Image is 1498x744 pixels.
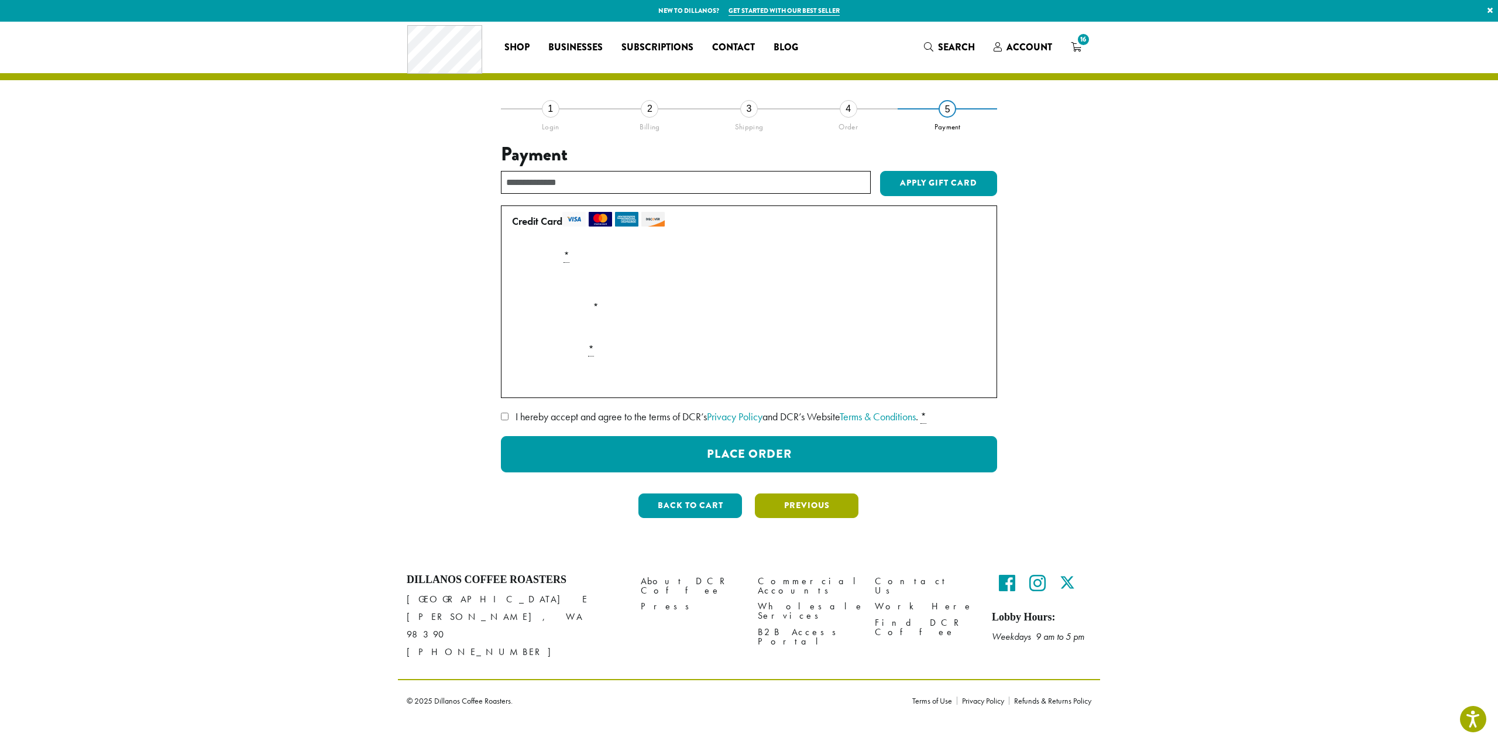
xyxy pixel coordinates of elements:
[407,574,623,587] h4: Dillanos Coffee Roasters
[564,249,569,263] abbr: required
[504,40,530,55] span: Shop
[641,574,740,599] a: About DCR Coffee
[407,697,895,705] p: © 2025 Dillanos Coffee Roasters.
[615,212,638,227] img: amex
[501,413,509,420] input: I hereby accept and agree to the terms of DCR’sPrivacy Policyand DCR’s WebsiteTerms & Conditions. *
[898,118,997,132] div: Payment
[501,118,600,132] div: Login
[915,37,984,57] a: Search
[589,212,612,227] img: mastercard
[912,697,957,705] a: Terms of Use
[729,6,840,16] a: Get started with our best seller
[638,493,742,518] button: Back to cart
[495,38,539,57] a: Shop
[501,436,997,472] button: Place Order
[512,212,981,231] label: Credit Card
[407,591,623,661] p: [GEOGRAPHIC_DATA] E [PERSON_NAME], WA 98390 [PHONE_NUMBER]
[562,212,586,227] img: visa
[501,143,997,166] h3: Payment
[755,493,858,518] button: Previous
[516,410,918,423] span: I hereby accept and agree to the terms of DCR’s and DCR’s Website .
[1009,697,1091,705] a: Refunds & Returns Policy
[740,100,758,118] div: 3
[1006,40,1052,54] span: Account
[699,118,799,132] div: Shipping
[774,40,798,55] span: Blog
[957,697,1009,705] a: Privacy Policy
[548,40,603,55] span: Businesses
[542,100,559,118] div: 1
[641,212,665,227] img: discover
[992,630,1084,643] em: Weekdays 9 am to 5 pm
[875,574,974,599] a: Contact Us
[712,40,755,55] span: Contact
[875,615,974,640] a: Find DCR Coffee
[875,599,974,615] a: Work Here
[600,118,700,132] div: Billing
[840,410,916,423] a: Terms & Conditions
[938,40,975,54] span: Search
[1076,32,1091,47] span: 16
[992,611,1091,624] h5: Lobby Hours:
[707,410,762,423] a: Privacy Policy
[641,599,740,615] a: Press
[641,100,658,118] div: 2
[621,40,693,55] span: Subscriptions
[758,624,857,649] a: B2B Access Portal
[939,100,956,118] div: 5
[758,574,857,599] a: Commercial Accounts
[588,342,594,356] abbr: required
[840,100,857,118] div: 4
[920,410,926,424] abbr: required
[758,599,857,624] a: Wholesale Services
[799,118,898,132] div: Order
[880,171,997,197] button: Apply Gift Card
